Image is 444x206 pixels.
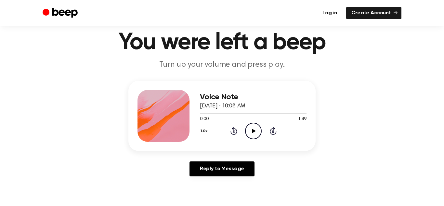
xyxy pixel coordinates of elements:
button: 1.0x [200,126,210,137]
a: Log in [317,7,342,19]
h1: You were left a beep [56,31,388,54]
a: Reply to Message [189,161,255,176]
h3: Voice Note [200,93,307,102]
span: 1:49 [298,116,307,123]
a: Create Account [346,7,401,19]
span: [DATE] · 10:08 AM [200,103,245,109]
p: Turn up your volume and press play. [97,60,347,70]
a: Beep [43,7,79,20]
span: 0:00 [200,116,208,123]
